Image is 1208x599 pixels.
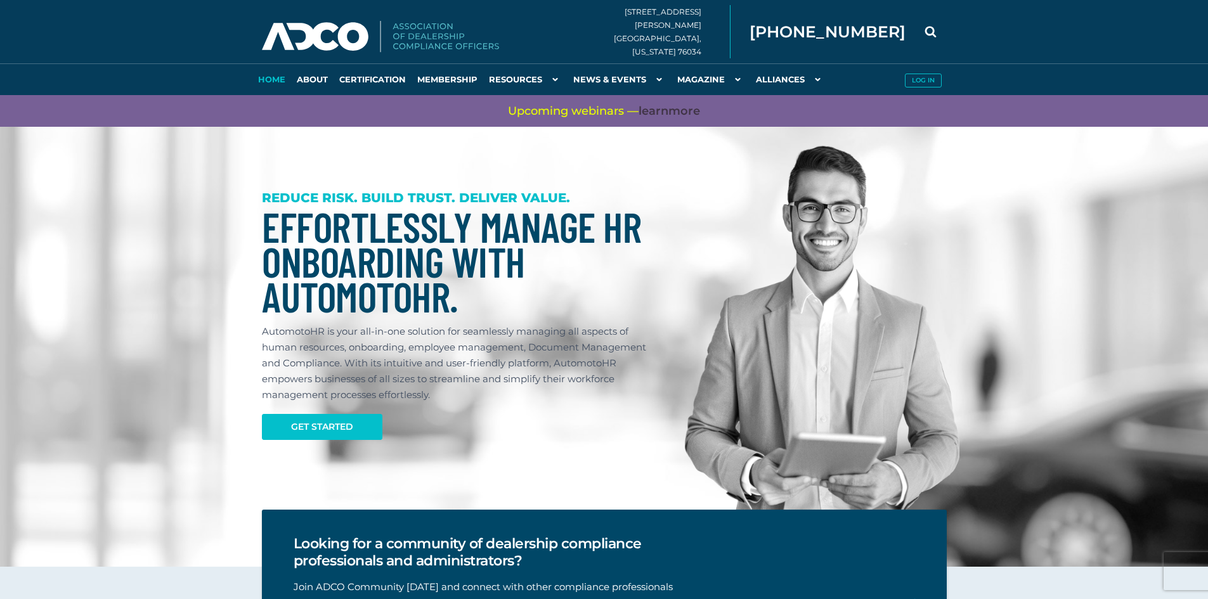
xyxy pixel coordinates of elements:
[899,63,947,95] a: Log in
[750,24,906,40] span: [PHONE_NUMBER]
[750,63,830,95] a: Alliances
[262,323,654,403] p: AutomotoHR is your all-in-one solution for seamlessly managing all aspects of human resources, on...
[262,21,499,53] img: Association of Dealership Compliance Officers logo
[568,63,672,95] a: News & Events
[412,63,483,95] a: Membership
[905,74,942,87] button: Log in
[614,5,731,58] div: [STREET_ADDRESS][PERSON_NAME] [GEOGRAPHIC_DATA], [US_STATE] 76034
[672,63,750,95] a: Magazine
[639,104,668,118] span: learn
[252,63,291,95] a: Home
[291,63,334,95] a: About
[639,103,700,119] a: learnmore
[508,103,700,119] span: Upcoming webinars —
[262,190,654,206] h3: REDUCE RISK. BUILD TRUST. DELIVER VALUE.
[334,63,412,95] a: Certification
[483,63,568,95] a: Resources
[262,209,654,314] h1: Effortlessly Manage HR Onboarding with AutomotoHR.
[262,414,382,440] a: Get Started
[685,146,959,534] img: Dealership Compliance Professional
